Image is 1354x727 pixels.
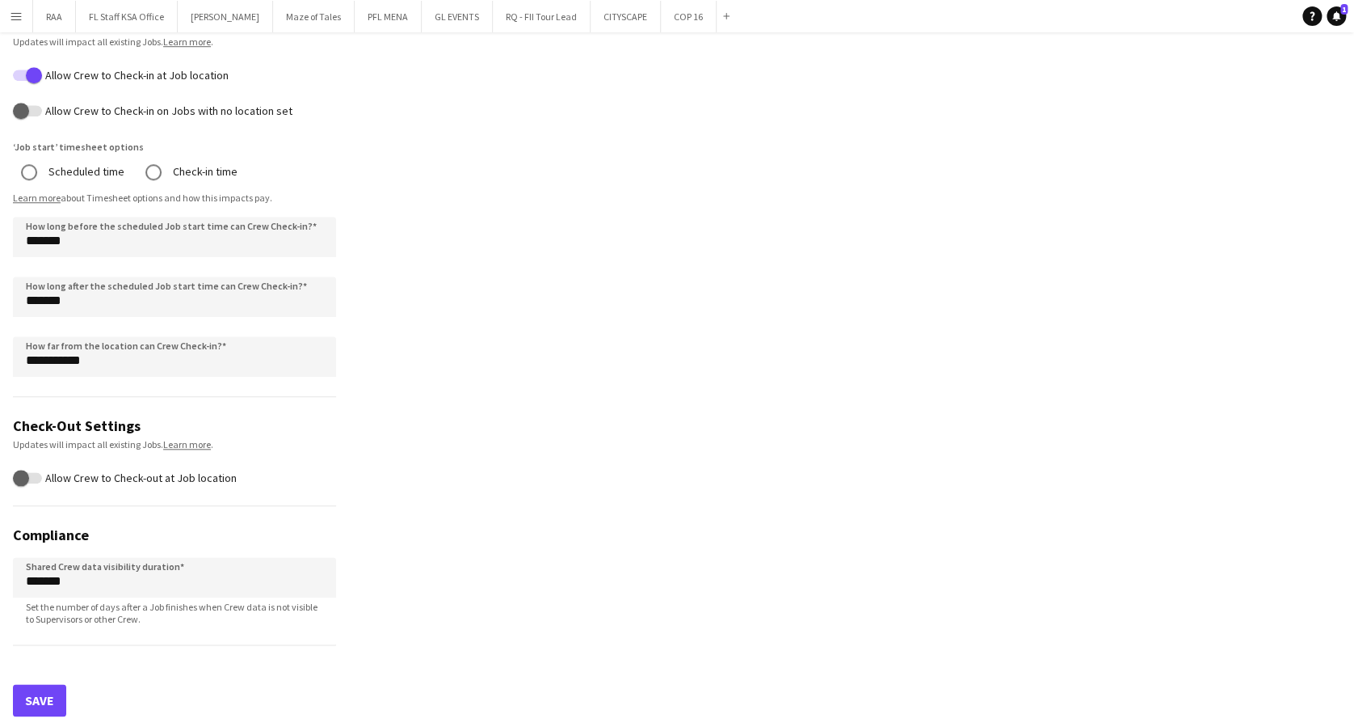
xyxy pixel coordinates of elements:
[493,1,591,32] button: RQ - FII Tour Lead
[13,601,336,625] span: Set the number of days after a Job finishes when Crew data is not visible to Supervisors or other...
[591,1,661,32] button: CITYSCAPE
[13,416,336,435] h3: Check-Out Settings
[76,1,178,32] button: FL Staff KSA Office
[163,438,211,450] a: Learn more
[13,684,66,716] button: Save
[1340,4,1348,15] span: 1
[42,471,237,484] label: Allow Crew to Check-out at Job location
[661,1,717,32] button: COP 16
[13,192,336,204] div: about Timesheet options and how this impacts pay.
[42,104,292,117] label: Allow Crew to Check-in on Jobs with no location set
[178,1,273,32] button: [PERSON_NAME]
[13,36,336,48] div: Updates will impact all existing Jobs. .
[45,159,124,184] label: Scheduled time
[42,68,229,81] label: Allow Crew to Check-in at Job location
[163,36,211,48] a: Learn more
[13,438,336,450] div: Updates will impact all existing Jobs. .
[13,141,144,153] label: ‘Job start’ timesheet options
[170,159,238,184] label: Check-in time
[422,1,493,32] button: GL EVENTS
[13,526,336,544] h3: Compliance
[33,1,76,32] button: RAA
[1327,6,1346,26] a: 1
[355,1,422,32] button: PFL MENA
[13,192,61,204] a: Learn more
[273,1,355,32] button: Maze of Tales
